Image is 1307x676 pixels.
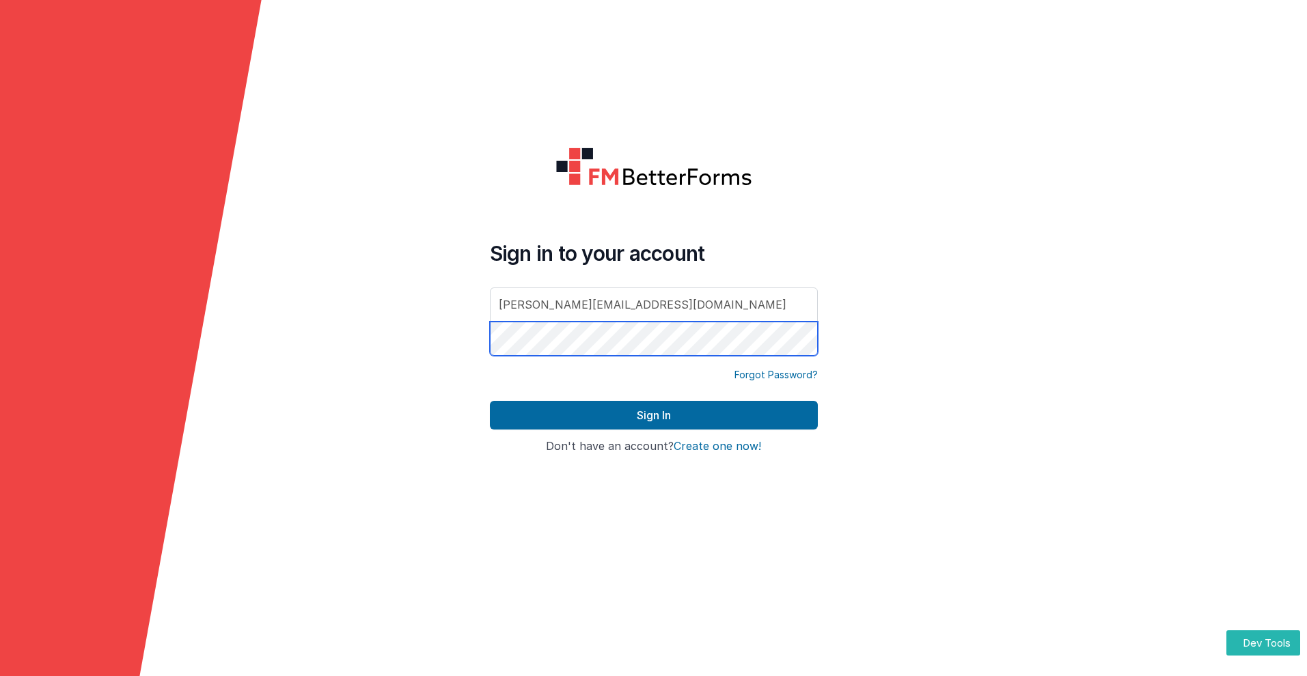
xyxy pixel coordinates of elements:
[490,287,818,322] input: Email Address
[490,401,818,429] button: Sign In
[734,368,818,382] a: Forgot Password?
[490,241,818,266] h4: Sign in to your account
[674,440,761,453] button: Create one now!
[490,440,818,453] h4: Don't have an account?
[1226,630,1300,656] button: Dev Tools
